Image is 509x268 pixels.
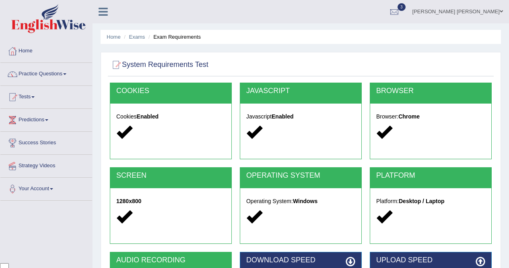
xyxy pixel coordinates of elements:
strong: Windows [293,198,317,204]
a: Home [0,40,92,60]
strong: Enabled [272,113,293,120]
h5: Javascript [246,114,355,120]
h2: JAVASCRIPT [246,87,355,95]
a: Strategy Videos [0,155,92,175]
h2: SCREEN [116,172,225,180]
h5: Platform: [376,198,485,204]
li: Exam Requirements [146,33,201,41]
a: Practice Questions [0,63,92,83]
a: Tests [0,86,92,106]
a: Exams [129,34,145,40]
a: Success Stories [0,132,92,152]
strong: Chrome [398,113,420,120]
h2: System Requirements Test [110,59,208,71]
strong: 1280x800 [116,198,141,204]
a: Predictions [0,109,92,129]
a: Home [107,34,121,40]
h2: PLATFORM [376,172,485,180]
strong: Desktop / Laptop [399,198,445,204]
h2: COOKIES [116,87,225,95]
h5: Cookies [116,114,225,120]
h5: Browser: [376,114,485,120]
h2: BROWSER [376,87,485,95]
h2: AUDIO RECORDING [116,256,225,264]
a: Your Account [0,178,92,198]
h2: DOWNLOAD SPEED [246,256,355,264]
h5: Operating System: [246,198,355,204]
h2: OPERATING SYSTEM [246,172,355,180]
span: 3 [398,3,406,11]
h2: UPLOAD SPEED [376,256,485,264]
strong: Enabled [137,113,159,120]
